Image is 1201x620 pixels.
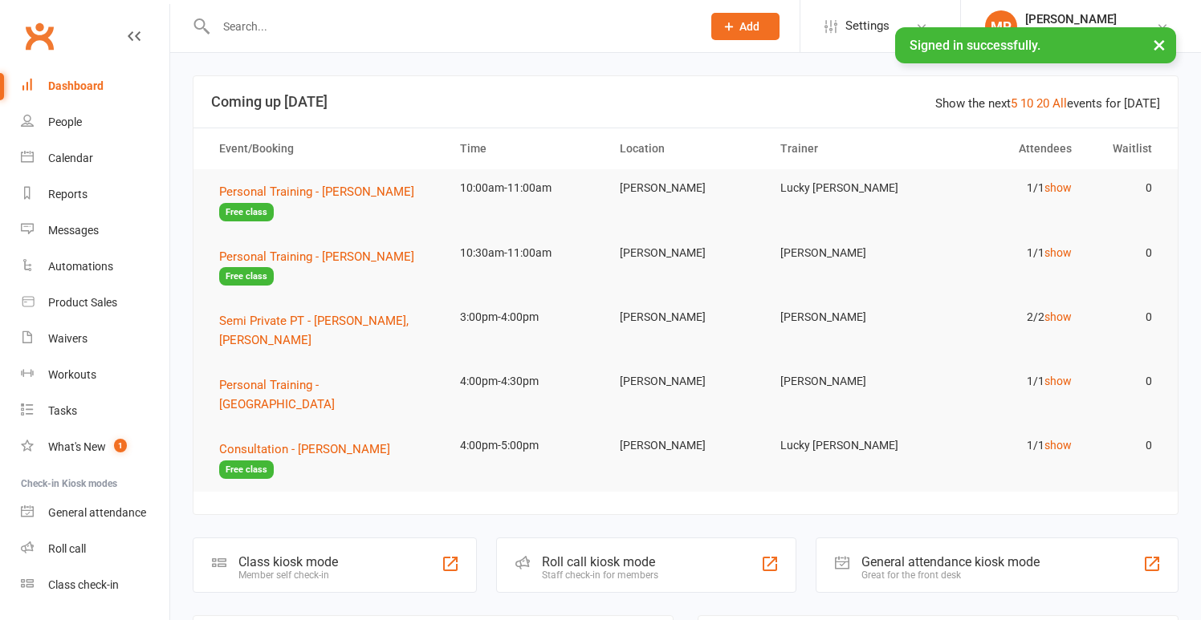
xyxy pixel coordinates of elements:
[21,104,169,140] a: People
[766,234,926,272] td: [PERSON_NAME]
[1086,363,1166,400] td: 0
[48,542,86,555] div: Roll call
[48,152,93,164] div: Calendar
[48,296,117,309] div: Product Sales
[926,169,1086,207] td: 1/1
[446,234,606,272] td: 10:30am-11:00am
[1086,427,1166,464] td: 0
[1025,26,1117,41] div: Bodyline Fitness
[861,554,1040,569] div: General attendance kiosk mode
[219,378,335,411] span: Personal Training - [GEOGRAPHIC_DATA]
[219,314,409,347] span: Semi Private PT - [PERSON_NAME], [PERSON_NAME]
[1086,169,1166,207] td: 0
[1044,439,1072,452] a: show
[21,393,169,429] a: Tasks
[48,260,113,273] div: Automations
[446,298,606,336] td: 3:00pm-4:00pm
[1044,310,1072,323] a: show
[910,38,1040,53] span: Signed in successfully.
[605,169,766,207] td: [PERSON_NAME]
[48,368,96,381] div: Workouts
[1020,96,1033,111] a: 10
[238,569,338,581] div: Member self check-in
[446,363,606,400] td: 4:00pm-4:30pm
[845,8,890,44] span: Settings
[711,13,780,40] button: Add
[605,128,766,169] th: Location
[114,439,127,452] span: 1
[48,404,77,417] div: Tasks
[766,128,926,169] th: Trainer
[219,375,431,414] button: Personal Training - [GEOGRAPHIC_DATA]
[1025,12,1117,26] div: [PERSON_NAME]
[766,427,926,464] td: Lucky [PERSON_NAME]
[48,578,119,591] div: Class check-in
[21,357,169,393] a: Workouts
[211,15,690,38] input: Search...
[766,363,926,400] td: [PERSON_NAME]
[1044,181,1072,194] a: show
[21,285,169,321] a: Product Sales
[219,460,274,479] span: Free class
[542,569,658,581] div: Staff check-in for members
[21,567,169,603] a: Class kiosk mode
[1086,298,1166,336] td: 0
[985,10,1017,43] div: MP
[1036,96,1049,111] a: 20
[861,569,1040,581] div: Great for the front desk
[48,224,99,237] div: Messages
[211,94,1160,110] h3: Coming up [DATE]
[219,440,431,479] button: Consultation - [PERSON_NAME]Free class
[21,495,169,531] a: General attendance kiosk mode
[238,554,338,569] div: Class kiosk mode
[605,298,766,336] td: [PERSON_NAME]
[219,442,390,456] span: Consultation - [PERSON_NAME]
[219,203,274,221] span: Free class
[219,311,431,350] button: Semi Private PT - [PERSON_NAME], [PERSON_NAME]
[446,427,606,464] td: 4:00pm-5:00pm
[766,169,926,207] td: Lucky [PERSON_NAME]
[21,249,169,285] a: Automations
[48,188,88,201] div: Reports
[21,213,169,249] a: Messages
[1011,96,1017,111] a: 5
[219,184,414,199] span: Personal Training - [PERSON_NAME]
[21,429,169,465] a: What's New1
[1052,96,1067,111] a: All
[1086,128,1166,169] th: Waitlist
[926,427,1086,464] td: 1/1
[926,363,1086,400] td: 1/1
[446,169,606,207] td: 10:00am-11:00am
[48,506,146,519] div: General attendance
[48,332,88,345] div: Waivers
[739,20,759,33] span: Add
[48,79,104,92] div: Dashboard
[1145,27,1174,62] button: ×
[446,128,606,169] th: Time
[205,128,446,169] th: Event/Booking
[19,16,59,56] a: Clubworx
[21,176,169,213] a: Reports
[605,427,766,464] td: [PERSON_NAME]
[21,321,169,357] a: Waivers
[542,554,658,569] div: Roll call kiosk mode
[926,298,1086,336] td: 2/2
[926,128,1086,169] th: Attendees
[1044,246,1072,259] a: show
[935,94,1160,113] div: Show the next events for [DATE]
[1086,234,1166,272] td: 0
[48,115,82,128] div: People
[605,234,766,272] td: [PERSON_NAME]
[21,68,169,104] a: Dashboard
[21,140,169,176] a: Calendar
[21,531,169,567] a: Roll call
[219,247,431,286] button: Personal Training - [PERSON_NAME]Free class
[766,298,926,336] td: [PERSON_NAME]
[219,249,414,264] span: Personal Training - [PERSON_NAME]
[605,363,766,400] td: [PERSON_NAME]
[1044,375,1072,387] a: show
[219,182,431,221] button: Personal Training - [PERSON_NAME]Free class
[219,267,274,286] span: Free class
[926,234,1086,272] td: 1/1
[48,440,106,453] div: What's New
